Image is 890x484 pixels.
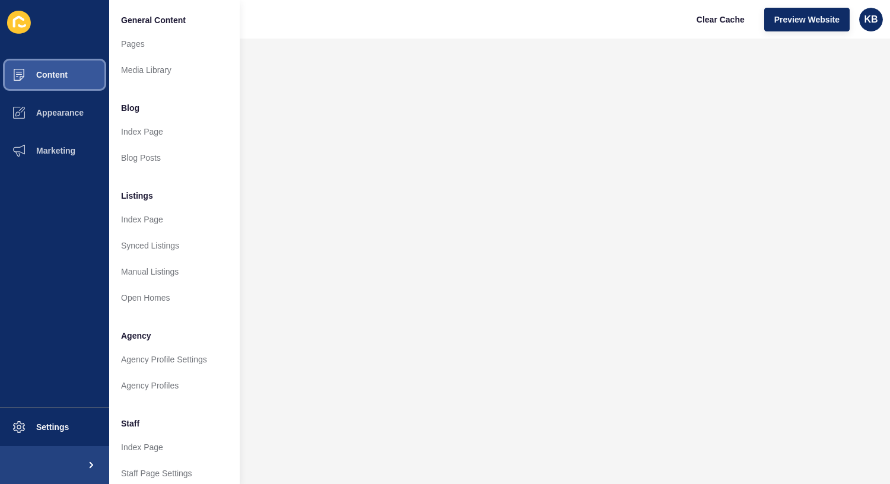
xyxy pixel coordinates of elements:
[121,14,186,26] span: General Content
[109,259,240,285] a: Manual Listings
[697,14,745,26] span: Clear Cache
[109,57,240,83] a: Media Library
[109,285,240,311] a: Open Homes
[121,102,139,114] span: Blog
[109,145,240,171] a: Blog Posts
[109,372,240,399] a: Agency Profiles
[109,233,240,259] a: Synced Listings
[109,119,240,145] a: Index Page
[686,8,755,31] button: Clear Cache
[121,418,139,429] span: Staff
[109,31,240,57] a: Pages
[764,8,850,31] button: Preview Website
[121,330,151,342] span: Agency
[774,14,840,26] span: Preview Website
[109,206,240,233] a: Index Page
[109,346,240,372] a: Agency Profile Settings
[864,14,878,26] span: KB
[109,434,240,460] a: Index Page
[121,190,153,202] span: Listings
